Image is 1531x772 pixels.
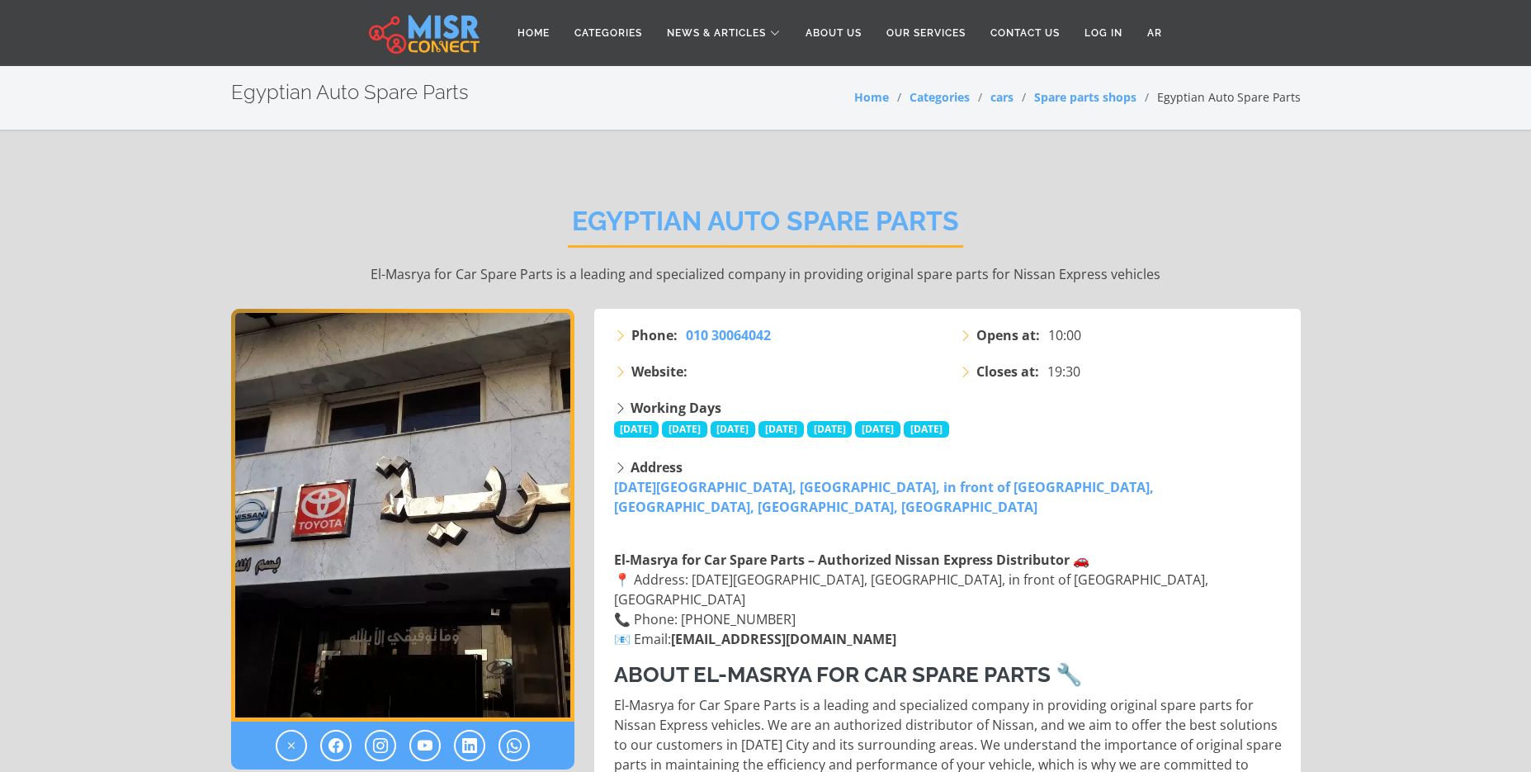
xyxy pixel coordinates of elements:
p: 📍 Address: [DATE][GEOGRAPHIC_DATA], [GEOGRAPHIC_DATA], in front of [GEOGRAPHIC_DATA], [GEOGRAPHIC... [614,550,1284,649]
a: cars [990,89,1014,105]
h2: Egyptian Auto Spare Parts [231,81,469,105]
span: [DATE] [711,421,756,438]
a: Our Services [874,17,978,49]
a: About Us [793,17,874,49]
p: El-Masrya for Car Spare Parts is a leading and specialized company in providing original spare pa... [231,264,1301,284]
span: [DATE] [662,421,707,438]
strong: Working Days [631,399,721,417]
strong: Address [631,458,683,476]
strong: Opens at: [976,325,1040,345]
a: [EMAIL_ADDRESS][DOMAIN_NAME] [671,630,896,648]
span: [DATE] [855,421,900,438]
li: Egyptian Auto Spare Parts [1136,88,1301,106]
a: News & Articles [654,17,793,49]
span: [DATE] [904,421,949,438]
span: [DATE] [614,421,659,438]
span: [DATE] [807,421,853,438]
strong: Phone: [631,325,678,345]
strong: Website: [631,362,688,381]
span: 19:30 [1047,362,1080,381]
a: Spare parts shops [1034,89,1136,105]
a: Categories [562,17,654,49]
span: News & Articles [667,26,766,40]
strong: Closes at: [976,362,1039,381]
a: Log in [1072,17,1135,49]
a: Home [505,17,562,49]
a: Categories [910,89,970,105]
a: [DATE][GEOGRAPHIC_DATA], [GEOGRAPHIC_DATA], in front of [GEOGRAPHIC_DATA], [GEOGRAPHIC_DATA], [GE... [614,478,1154,516]
img: main.misr_connect [369,12,480,54]
a: 010 30064042 [686,325,771,345]
div: 1 / 1 [231,309,574,722]
a: Home [854,89,889,105]
a: Contact Us [978,17,1072,49]
span: [DATE] [758,421,804,438]
span: 010 30064042 [686,326,771,344]
h3: About El-Masrya for Car Spare Parts 🔧 [614,662,1284,688]
a: AR [1135,17,1174,49]
img: Egyptian Auto Spare Parts [231,309,574,722]
h2: Egyptian Auto Spare Parts [568,206,963,248]
strong: El-Masrya for Car Spare Parts – Authorized Nissan Express Distributor 🚗 [614,551,1089,569]
span: 10:00 [1048,325,1081,345]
